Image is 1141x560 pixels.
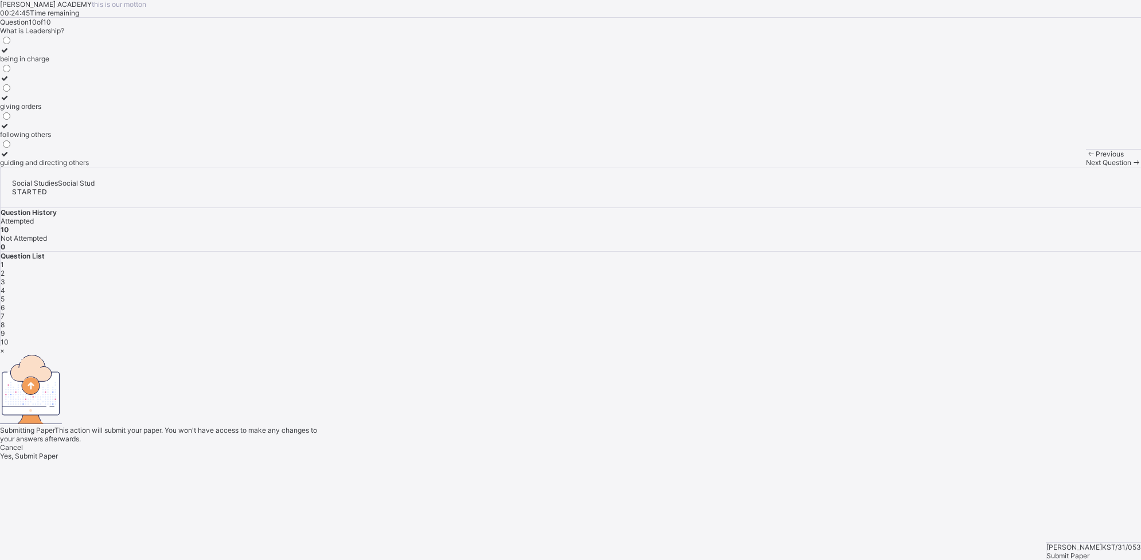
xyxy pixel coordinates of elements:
[1,329,5,338] span: 9
[1,312,5,320] span: 7
[1046,551,1089,560] span: Submit Paper
[1046,543,1102,551] span: [PERSON_NAME]
[12,187,48,196] span: STARTED
[1,295,5,303] span: 5
[1,242,5,251] b: 0
[58,179,95,187] span: Social Stud
[1086,158,1131,167] span: Next Question
[1,260,4,269] span: 1
[1102,543,1141,551] span: KST/31/053
[1,277,5,286] span: 3
[1,320,5,329] span: 8
[1,217,34,225] span: Attempted
[30,9,79,17] span: Time remaining
[1,269,5,277] span: 2
[1,234,47,242] span: Not Attempted
[1,208,57,217] span: Question History
[1096,150,1124,158] span: Previous
[1,225,9,234] b: 10
[12,179,58,187] span: Social Studies
[1,303,5,312] span: 6
[1,338,9,346] span: 10
[1,252,45,260] span: Question List
[1,286,5,295] span: 4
